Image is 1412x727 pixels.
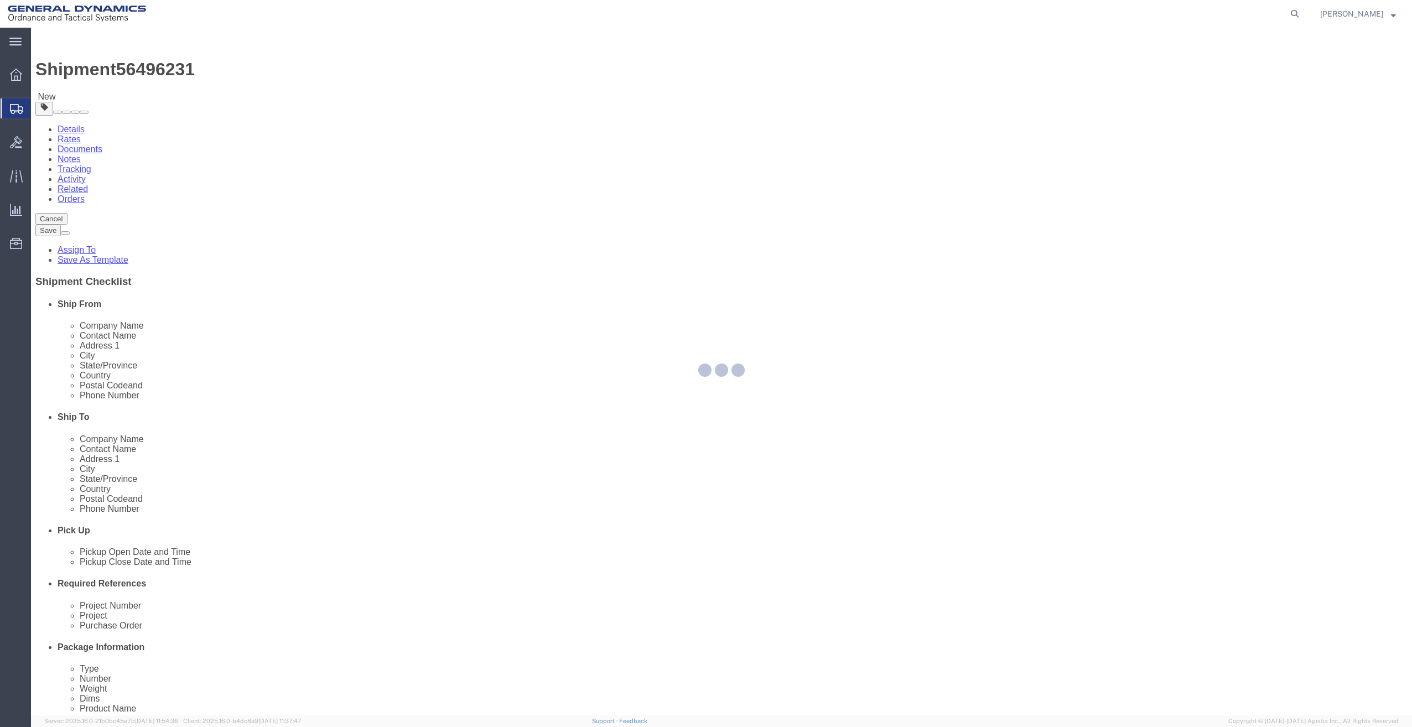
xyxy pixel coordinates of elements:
img: logo [8,6,146,22]
span: [DATE] 11:54:36 [135,718,178,724]
span: Copyright © [DATE]-[DATE] Agistix Inc., All Rights Reserved [1228,716,1399,726]
a: Feedback [619,718,647,724]
span: Server: 2025.16.0-21b0bc45e7b [44,718,178,724]
span: [DATE] 11:37:47 [258,718,302,724]
span: Justin Bowdich [1320,8,1383,20]
button: [PERSON_NAME] [1320,7,1397,20]
span: Client: 2025.16.0-b4dc8a9 [183,718,302,724]
a: Support [592,718,620,724]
